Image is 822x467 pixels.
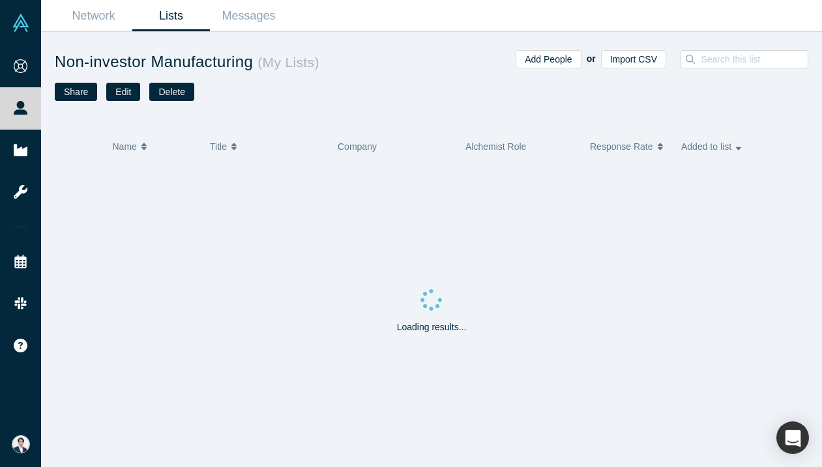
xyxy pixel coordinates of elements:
button: Name [113,133,197,160]
button: Edit [106,83,140,101]
img: Alchemist Vault Logo [12,14,30,32]
button: Delete [149,83,194,101]
button: Share [55,83,97,101]
button: Response Rate [590,133,668,160]
h1: Non-investor Manufacturing [55,50,432,74]
img: Eisuke Shimizu's Account [12,435,30,453]
p: Loading results... [397,320,467,334]
span: Title [210,133,227,160]
span: Added to list [681,133,731,160]
a: Network [55,1,132,31]
span: Alchemist Role [465,141,526,152]
a: Lists [132,1,210,31]
button: Add People [516,50,581,68]
button: Title [210,133,324,160]
input: Search this list [699,51,816,68]
b: or [587,53,596,64]
span: Company [338,141,377,152]
button: Added to list [681,133,759,160]
a: Messages [210,1,287,31]
span: Response Rate [590,133,653,160]
small: ( My Lists ) [253,55,319,70]
button: Import CSV [601,50,666,68]
span: Name [113,133,137,160]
